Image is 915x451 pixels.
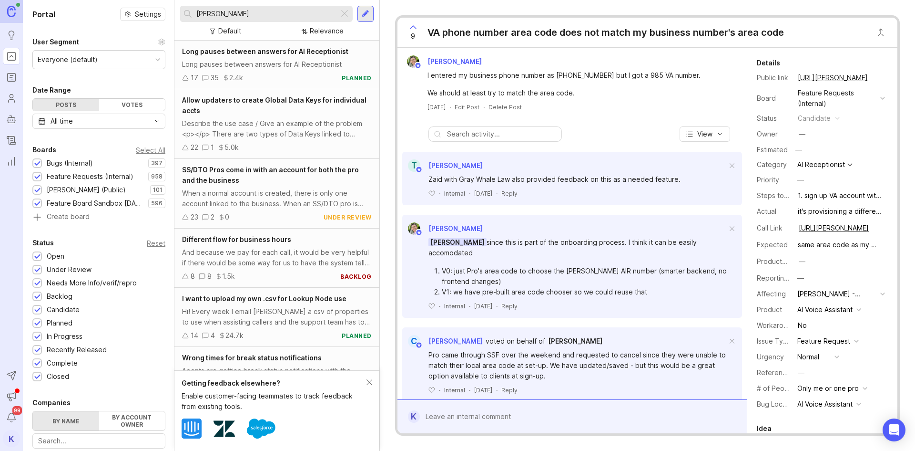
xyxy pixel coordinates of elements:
a: Aaron Lee[PERSON_NAME] [402,222,483,235]
div: planned [342,74,372,82]
button: Expected [795,239,886,251]
button: Workaround [795,319,810,332]
a: Users [3,90,20,107]
p: 958 [151,173,163,180]
label: By account owner [99,411,165,430]
div: Details [757,57,780,69]
div: Long pauses between answers for AI Receptionist [182,59,372,70]
div: Enable customer-facing teammates to track feedback from existing tools. [182,391,366,412]
div: Feature Requests (Internal) [47,171,133,182]
label: Reporting Team [757,274,808,282]
span: Allow updaters to create Global Data Keys for individual accts [182,96,366,115]
div: 5.0k [224,142,239,153]
div: I entered my business phone number as [PHONE_NUMBER] but I got a 985 VA number. [427,70,728,81]
div: Normal [797,352,819,362]
div: backlog [340,273,372,281]
div: AI Voice Assistant [797,304,853,315]
input: Search activity... [447,129,557,139]
div: 2.4k [229,73,243,83]
a: Allow updaters to create Global Data Keys for individual acctsDescribe the use case / Give an exa... [174,89,379,159]
div: 22 [191,142,198,153]
li: V0: just Pro's area code to choose the [PERSON_NAME] AIR number (smarter backend, no frontend cha... [442,266,727,287]
label: Workaround [757,321,795,329]
div: Zaid with Gray Whale Law also provided feedback on this as a needed feature. [428,174,727,185]
div: In Progress [47,331,82,342]
a: [DATE] [427,103,446,111]
label: Expected [757,241,788,249]
div: under review [324,213,372,221]
label: Call Link [757,224,783,232]
a: Long pauses between answers for AI ReceptionistLong pauses between answers for AI Receptionist173... [174,41,379,89]
span: Different flow for business hours [182,235,291,243]
div: — [793,144,805,156]
div: · [439,189,440,198]
span: Long pauses between answers for AI Receptionist [182,47,348,55]
div: 24.7k [225,330,244,341]
div: · [449,103,451,111]
div: We should at least try to match the area code. [427,88,728,98]
img: Aaron Lee [407,55,419,68]
button: Actual [795,205,886,218]
div: Public link [757,73,790,83]
div: — [797,273,804,283]
div: Posts [33,99,99,111]
div: Candidate [47,304,80,315]
div: Recently Released [47,345,107,355]
div: — [799,256,805,267]
div: [PERSON_NAME] - Single (Internal) [797,289,876,299]
div: Delete Post [488,103,522,111]
label: Reference(s) [757,368,799,377]
a: Wrong times for break status notificationsAgents are getting break status notifications with the ... [174,347,379,406]
button: View [680,126,730,142]
div: AI Receptionist [797,161,845,168]
div: Reply [501,302,518,310]
div: Board [757,93,790,104]
div: Feature Board Sandbox [DATE] [47,198,143,209]
img: Aaron Lee [408,222,420,235]
div: · [483,103,485,111]
button: Settings [120,8,165,21]
div: since this is part of the onboarding process. I think it can be easily accomodated [428,237,727,258]
a: Ideas [3,27,20,44]
div: · [496,386,498,394]
div: Needs More Info/verif/repro [47,278,137,288]
a: [PERSON_NAME] [548,336,602,346]
div: Feature Request [797,336,850,346]
span: 9 [411,31,415,42]
div: Everyone (default) [38,54,98,65]
div: — [799,129,805,139]
div: Open [47,251,64,262]
div: Bugs (Internal) [47,158,93,168]
div: Reply [501,386,518,394]
div: · [496,302,498,310]
div: No [798,320,807,331]
div: Planned [47,318,72,328]
div: 1 [211,142,214,153]
label: Actual [757,207,776,215]
button: Send to Autopilot [3,367,20,384]
div: · [439,302,440,310]
img: member badge [415,166,422,173]
div: 8 [207,271,212,282]
span: Settings [135,10,161,19]
time: [DATE] [474,387,492,394]
div: Open Intercom Messenger [883,419,905,441]
div: Getting feedback elsewhere? [182,378,366,388]
span: 99 [12,406,22,415]
label: # of People Affected [757,384,824,392]
span: Wrong times for break status notifications [182,354,322,362]
div: it's provisioning a different area code VAPI number [798,206,883,217]
label: By name [33,411,99,430]
div: · [469,302,470,310]
div: K [408,410,420,423]
div: Category [757,159,790,170]
p: 596 [151,199,163,207]
div: Boards [32,144,56,156]
a: T[PERSON_NAME] [402,159,483,172]
time: [DATE] [474,303,492,310]
img: member badge [415,342,422,349]
div: Under Review [47,264,91,275]
span: [PERSON_NAME] [548,337,602,345]
div: 4 [211,330,215,341]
